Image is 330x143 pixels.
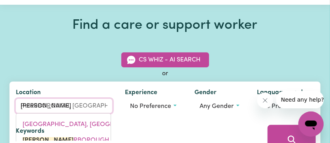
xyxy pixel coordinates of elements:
label: Location [16,88,41,99]
button: CS Whiz - AI Search [121,52,209,67]
iframe: Close message [257,93,273,108]
label: Languages spoken [257,88,312,99]
h1: Find a care or support worker [9,17,321,33]
label: Experience [125,88,157,99]
span: Any gender [200,103,234,110]
button: Worker gender preference [194,99,244,114]
span: No preference [130,103,171,110]
button: Worker experience options [125,99,182,114]
input: Enter a suburb [16,99,112,113]
iframe: Message from company [276,91,324,108]
a: PETCHEYS BAY, Tasmania, 7109 [16,117,111,132]
label: Gender [194,88,217,99]
iframe: Button to launch messaging window [298,111,324,137]
span: Need any help? [5,6,48,12]
div: or [9,69,321,78]
label: Keywords [16,126,44,137]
